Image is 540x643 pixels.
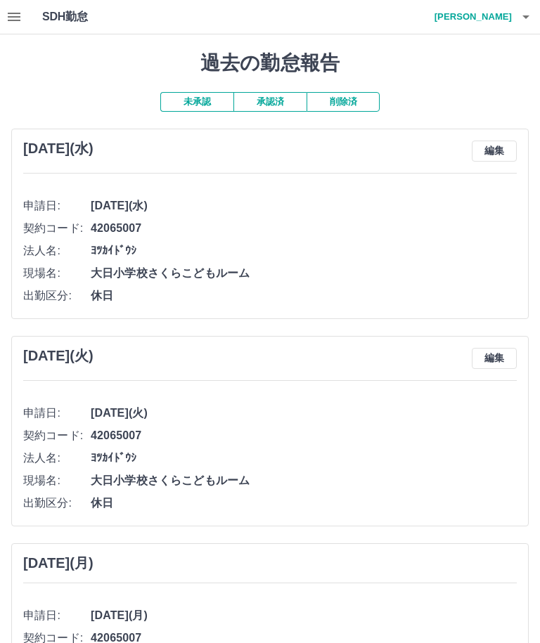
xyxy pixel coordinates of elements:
[91,450,517,467] span: ﾖﾂｶｲﾄﾞｳｼ
[23,555,94,571] h3: [DATE](月)
[91,265,517,282] span: 大日小学校さくらこどもルーム
[91,472,517,489] span: 大日小学校さくらこどもルーム
[23,607,91,624] span: 申請日:
[23,450,91,467] span: 法人名:
[91,427,517,444] span: 42065007
[23,348,94,364] h3: [DATE](火)
[91,495,517,512] span: 休日
[11,51,529,75] h1: 過去の勤怠報告
[23,141,94,157] h3: [DATE](水)
[23,242,91,259] span: 法人名:
[91,242,517,259] span: ﾖﾂｶｲﾄﾞｳｼ
[472,348,517,369] button: 編集
[91,607,517,624] span: [DATE](月)
[307,92,380,112] button: 削除済
[233,92,307,112] button: 承認済
[91,197,517,214] span: [DATE](水)
[23,495,91,512] span: 出勤区分:
[91,220,517,237] span: 42065007
[160,92,233,112] button: 未承認
[23,287,91,304] span: 出勤区分:
[23,472,91,489] span: 現場名:
[23,197,91,214] span: 申請日:
[23,405,91,422] span: 申請日:
[472,141,517,162] button: 編集
[91,287,517,304] span: 休日
[91,405,517,422] span: [DATE](火)
[23,220,91,237] span: 契約コード:
[23,265,91,282] span: 現場名:
[23,427,91,444] span: 契約コード:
